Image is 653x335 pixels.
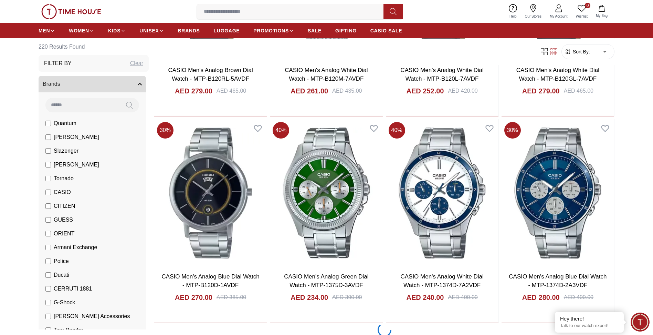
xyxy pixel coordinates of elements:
span: [PERSON_NAME] Accessories [54,312,130,321]
button: My Bag [592,3,612,20]
span: CASIO SALE [370,27,402,34]
div: AED 390.00 [332,293,362,302]
span: BRANDS [178,27,200,34]
input: GUESS [45,217,51,223]
input: Tornado [45,176,51,181]
span: My Account [547,14,570,19]
a: CASIO Men's Analog White Dial Watch - MTP-B120M-7AVDF [285,67,368,82]
a: CASIO Men's Analog Brown Dial Watch - MTP-B120RL-5AVDF [168,67,253,82]
span: G-Shock [54,298,75,307]
a: UNISEX [139,24,164,37]
span: LUGGAGE [214,27,240,34]
input: Quantum [45,121,51,126]
input: Armani Exchange [45,245,51,250]
a: BRANDS [178,24,200,37]
span: 30 % [504,122,521,139]
div: AED 400.00 [448,293,477,302]
h4: AED 270.00 [175,293,212,302]
span: Tornado [54,174,74,183]
span: CERRUTI 1881 [54,285,92,293]
span: Police [54,257,69,265]
a: CASIO Men's Analog Blue Dial Watch - MTP-1374D-2A3VDF [509,273,607,289]
div: AED 385.00 [217,293,246,302]
div: AED 420.00 [448,87,477,95]
h4: AED 234.00 [291,293,328,302]
span: Ducati [54,271,69,279]
span: Sort By: [571,48,590,55]
a: KIDS [108,24,126,37]
div: AED 435.00 [332,87,362,95]
input: [PERSON_NAME] [45,162,51,167]
input: Tsar Bomba [45,327,51,333]
span: Brands [43,80,60,88]
span: 40 % [389,122,405,139]
a: CASIO Men's Analog Green Dial Watch - MTP-1375D-3AVDF [284,273,368,289]
img: CASIO Men's Analog Blue Dial Watch - MTP-1374D-2A3VDF [502,119,614,267]
a: GIFTING [335,24,357,37]
span: Quantum [54,119,76,128]
h4: AED 279.00 [175,86,212,96]
span: 40 % [273,122,289,139]
input: ORIENT [45,231,51,236]
span: My Bag [593,13,610,18]
a: CASIO Men's Analog White Dial Watch - MTP-B120GL-7AVDF [516,67,599,82]
span: 0 [585,3,590,8]
a: PROMOTIONS [253,24,294,37]
h4: AED 240.00 [407,293,444,302]
span: Slazenger [54,147,78,155]
input: G-Shock [45,300,51,305]
h3: Filter By [44,59,72,68]
input: [PERSON_NAME] [45,134,51,140]
input: [PERSON_NAME] Accessories [45,314,51,319]
h6: 220 Results Found [39,39,149,55]
input: Police [45,258,51,264]
h4: AED 279.00 [522,86,560,96]
span: MEN [39,27,50,34]
h4: AED 252.00 [407,86,444,96]
div: Clear [130,59,143,68]
h4: AED 280.00 [522,293,560,302]
input: Slazenger [45,148,51,154]
p: Talk to our watch expert! [560,323,619,329]
span: SALE [308,27,322,34]
span: GIFTING [335,27,357,34]
a: Our Stores [521,3,546,20]
span: Armani Exchange [54,243,97,252]
span: PROMOTIONS [253,27,289,34]
img: CASIO Men's Analog Green Dial Watch - MTP-1375D-3AVDF [270,119,382,267]
span: CITIZEN [54,202,75,210]
span: Tsar Bomba [54,326,83,334]
img: ... [41,4,101,19]
div: Hey there! [560,315,619,322]
a: SALE [308,24,322,37]
img: CASIO Men's Analog Blue Dial Watch - MTP-B120D-1AVDF [154,119,267,267]
span: WOMEN [69,27,89,34]
input: CITIZEN [45,203,51,209]
span: [PERSON_NAME] [54,161,99,169]
span: Wishlist [573,14,590,19]
a: CASIO SALE [370,24,402,37]
div: AED 465.00 [564,87,593,95]
h4: AED 261.00 [291,86,328,96]
img: CASIO Men's Analog White Dial Watch - MTP-1374D-7A2VDF [386,119,498,267]
span: 30 % [157,122,173,139]
a: Help [505,3,521,20]
a: WOMEN [69,24,94,37]
div: Chat Widget [631,313,650,332]
a: 0Wishlist [572,3,592,20]
button: Sort By: [565,48,590,55]
span: CASIO [54,188,71,196]
input: Ducati [45,272,51,278]
span: KIDS [108,27,120,34]
button: Brands [39,76,146,92]
a: LUGGAGE [214,24,240,37]
div: AED 400.00 [564,293,593,302]
span: UNISEX [139,27,159,34]
span: ORIENT [54,230,74,238]
span: GUESS [54,216,73,224]
input: CASIO [45,190,51,195]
